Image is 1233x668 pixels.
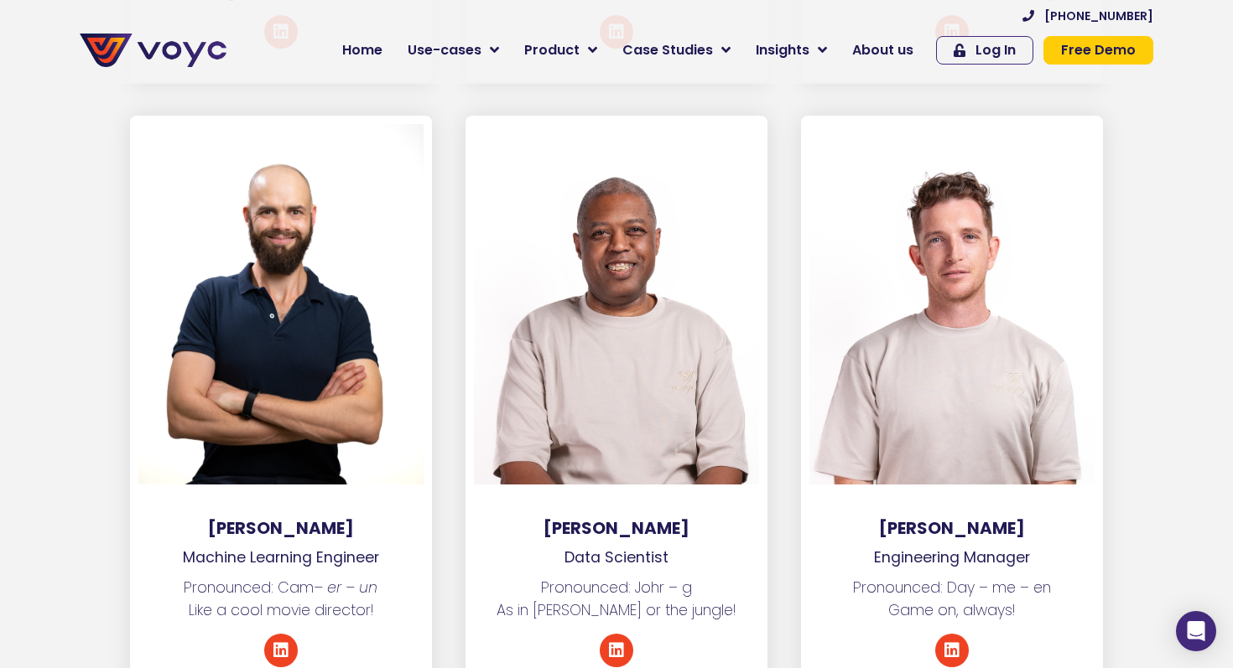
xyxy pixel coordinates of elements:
[801,577,1103,621] p: Pronounced: Day – me – en Game on, always!
[314,577,377,598] em: – er – un
[975,44,1016,57] span: Log In
[342,40,382,60] span: Home
[80,34,226,67] img: voyc-full-logo
[524,40,580,60] span: Product
[1061,44,1136,57] span: Free Demo
[130,546,432,568] p: Machine Learning Engineer
[840,34,926,67] a: About us
[512,34,610,67] a: Product
[756,40,809,60] span: Insights
[408,40,481,60] span: Use-cases
[743,34,840,67] a: Insights
[1022,10,1153,22] a: [PHONE_NUMBER]
[130,518,432,538] h3: [PERSON_NAME]
[466,518,767,538] h3: [PERSON_NAME]
[466,546,767,568] p: Data Scientist
[801,546,1103,568] p: Engineering Manager
[610,34,743,67] a: Case Studies
[622,40,713,60] span: Case Studies
[1043,36,1153,65] a: Free Demo
[1176,611,1216,651] div: Open Intercom Messenger
[330,34,395,67] a: Home
[1044,10,1153,22] span: [PHONE_NUMBER]
[936,36,1033,65] a: Log In
[466,577,767,621] p: Pronounced: Johr – g As in [PERSON_NAME] or the jungle!
[395,34,512,67] a: Use-cases
[130,577,432,621] p: Pronounced: Cam Like a cool movie director!
[801,518,1103,538] h3: [PERSON_NAME]
[852,40,913,60] span: About us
